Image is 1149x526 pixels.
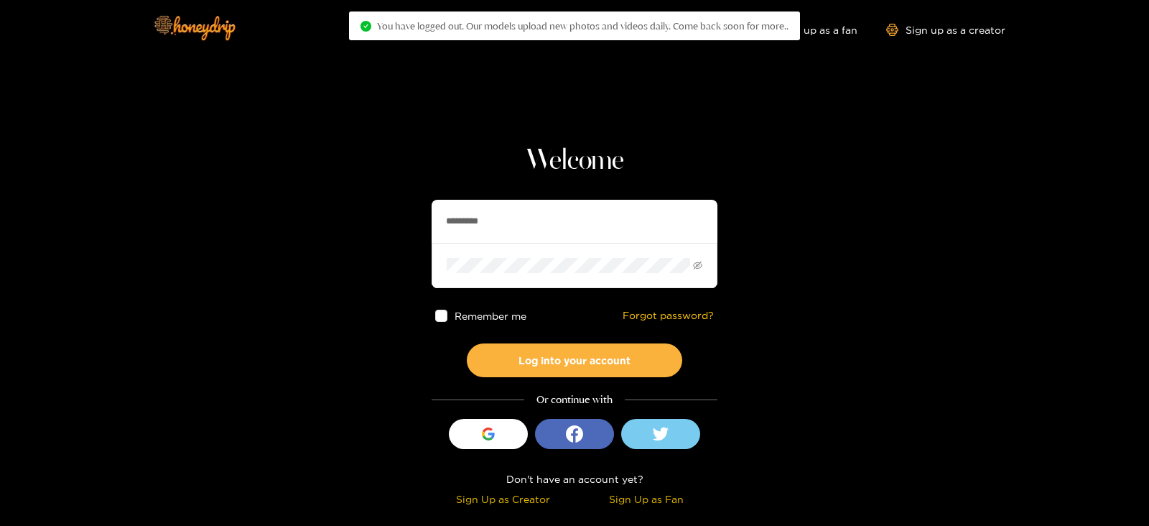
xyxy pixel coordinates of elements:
[623,310,714,322] a: Forgot password?
[693,261,702,270] span: eye-invisible
[377,20,789,32] span: You have logged out. Our models upload new photos and videos daily. Come back soon for more..
[886,24,1005,36] a: Sign up as a creator
[455,310,526,321] span: Remember me
[435,491,571,507] div: Sign Up as Creator
[578,491,714,507] div: Sign Up as Fan
[432,471,717,487] div: Don't have an account yet?
[432,392,717,408] div: Or continue with
[360,21,371,32] span: check-circle
[432,144,717,178] h1: Welcome
[759,24,857,36] a: Sign up as a fan
[467,343,682,377] button: Log into your account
